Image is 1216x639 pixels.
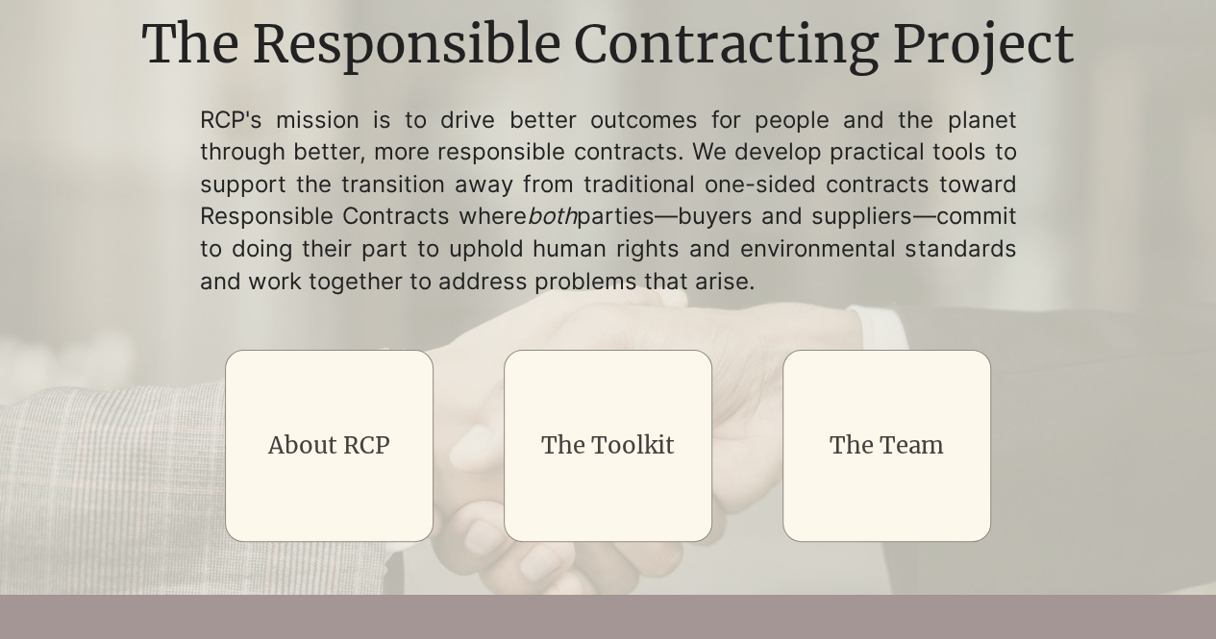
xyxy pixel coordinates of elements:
h1: The Responsible Contracting Project [127,9,1087,82]
a: About RCP [268,430,390,460]
span: both [527,202,577,230]
p: RCP's mission is to drive better outcomes for people and the planet through better, more responsi... [200,104,1017,298]
a: The Toolkit [541,430,675,460]
a: The Team [830,430,944,460]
